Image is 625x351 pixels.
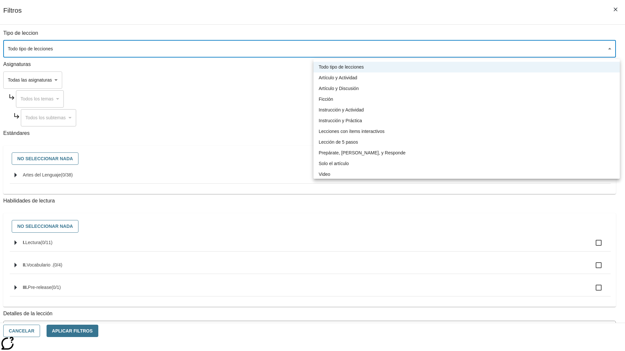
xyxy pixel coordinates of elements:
[313,59,620,182] ul: Seleccione un tipo de lección
[313,148,620,158] li: Prepárate, [PERSON_NAME], y Responde
[313,115,620,126] li: Instrucción y Práctica
[313,72,620,83] li: Artículo y Actividad
[313,126,620,137] li: Lecciones con ítems interactivos
[313,158,620,169] li: Solo el artículo
[313,137,620,148] li: Lección de 5 pasos
[313,83,620,94] li: Artículo y Discusión
[313,94,620,105] li: Ficción
[313,169,620,180] li: Video
[313,62,620,72] li: Todo tipo de lecciones
[313,105,620,115] li: Instrucción y Actividad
